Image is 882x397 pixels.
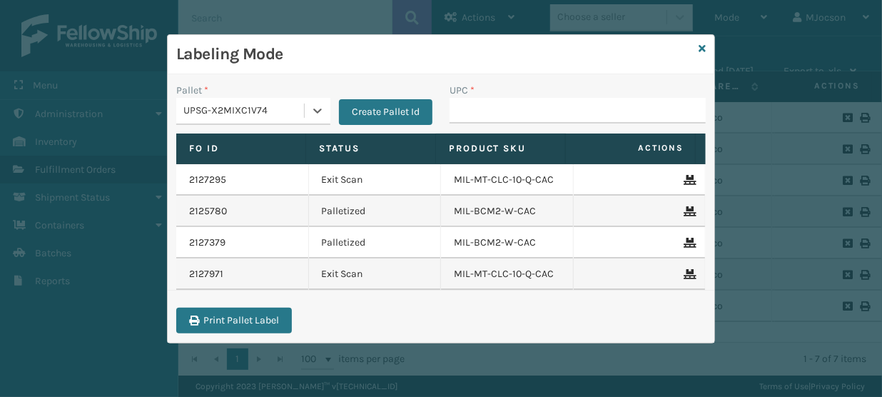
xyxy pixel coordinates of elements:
a: 2127295 [189,173,226,187]
a: 2125780 [189,204,227,218]
td: MIL-BCM2-W-CAC [441,196,574,227]
td: Exit Scan [309,258,442,290]
a: 2127971 [189,267,223,281]
i: Remove From Pallet [684,269,692,279]
label: Status [319,142,422,155]
h3: Labeling Mode [176,44,693,65]
td: Palletized [309,227,442,258]
button: Create Pallet Id [339,99,432,125]
td: MIL-MT-CLC-10-Q-CAC [441,164,574,196]
i: Remove From Pallet [684,206,692,216]
span: Actions [570,136,692,160]
td: Palletized [309,196,442,227]
button: Print Pallet Label [176,308,292,333]
label: UPC [450,83,475,98]
div: UPSG-X2MIXC1V74 [183,104,305,119]
label: Fo Id [189,142,293,155]
label: Pallet [176,83,208,98]
td: MIL-BCM2-W-CAC [441,227,574,258]
i: Remove From Pallet [684,175,692,185]
a: 2127379 [189,236,225,250]
i: Remove From Pallet [684,238,692,248]
td: MIL-MT-CLC-10-Q-CAC [441,258,574,290]
td: Exit Scan [309,164,442,196]
label: Product SKU [449,142,552,155]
